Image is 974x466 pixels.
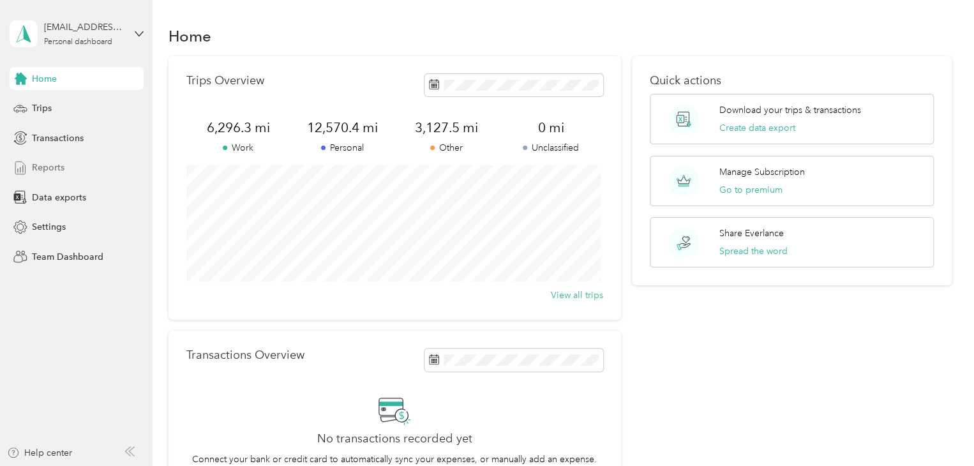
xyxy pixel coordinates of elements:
[317,432,472,446] h2: No transactions recorded yet
[7,446,72,460] button: Help center
[719,165,805,179] p: Manage Subscription
[290,119,394,137] span: 12,570.4 mi
[32,72,57,86] span: Home
[719,183,783,197] button: Go to premium
[290,141,394,154] p: Personal
[44,20,124,34] div: [EMAIL_ADDRESS][DOMAIN_NAME]
[650,74,934,87] p: Quick actions
[498,119,603,137] span: 0 mi
[192,453,597,466] p: Connect your bank or credit card to automatically sync your expenses, or manually add an expense.
[719,227,784,240] p: Share Everlance
[32,101,52,115] span: Trips
[169,29,211,43] h1: Home
[551,289,603,302] button: View all trips
[186,141,290,154] p: Work
[719,244,788,258] button: Spread the word
[186,349,304,362] p: Transactions Overview
[44,38,112,46] div: Personal dashboard
[394,141,498,154] p: Other
[32,220,66,234] span: Settings
[32,161,64,174] span: Reports
[32,132,84,145] span: Transactions
[32,191,86,204] span: Data exports
[186,74,264,87] p: Trips Overview
[903,395,974,466] iframe: Everlance-gr Chat Button Frame
[32,250,103,264] span: Team Dashboard
[719,121,795,135] button: Create data export
[186,119,290,137] span: 6,296.3 mi
[719,103,861,117] p: Download your trips & transactions
[394,119,498,137] span: 3,127.5 mi
[498,141,603,154] p: Unclassified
